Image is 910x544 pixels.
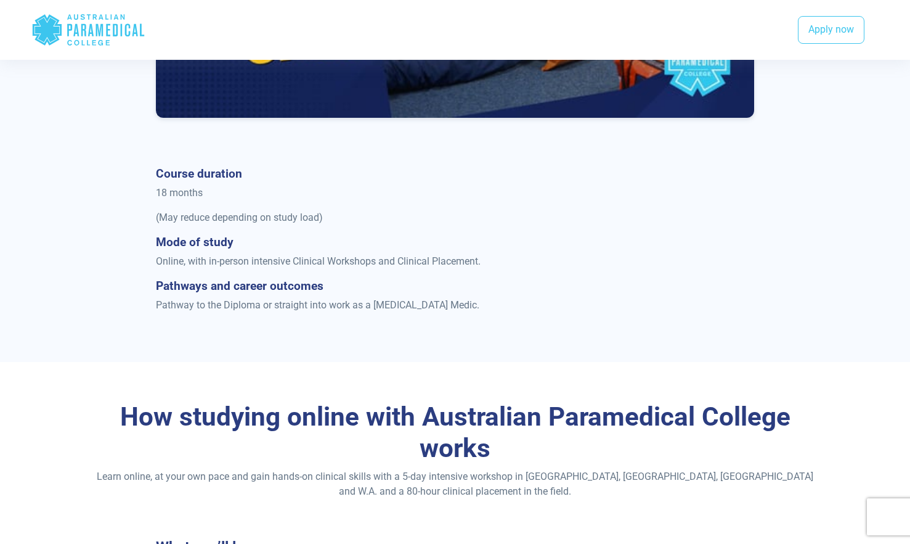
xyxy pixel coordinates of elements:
[156,186,754,200] p: 18 months
[798,16,864,44] a: Apply now
[95,402,816,464] h3: How studying online with Australian Paramedical College works
[156,254,754,269] p: Online, with in-person intensive Clinical Workshops and Clinical Placement.
[156,210,754,225] p: (May reduce depending on study load)
[31,10,145,50] div: Australian Paramedical College
[156,298,754,313] p: Pathway to the Diploma or straight into work as a [MEDICAL_DATA] Medic.
[156,279,323,293] strong: Pathways and career outcomes
[97,471,813,497] span: Learn online, at your own pace and gain hands-on clinical skills with a 5-day intensive workshop ...
[156,167,242,181] strong: Course duration
[156,235,234,249] strong: Mode of study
